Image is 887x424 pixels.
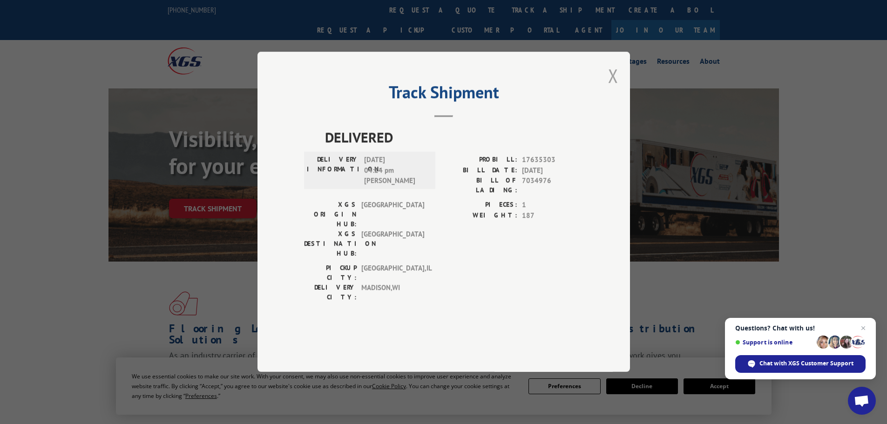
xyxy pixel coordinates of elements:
[759,359,853,368] span: Chat with XGS Customer Support
[848,387,876,415] div: Open chat
[361,200,424,229] span: [GEOGRAPHIC_DATA]
[304,86,583,103] h2: Track Shipment
[304,283,357,303] label: DELIVERY CITY:
[522,200,583,211] span: 1
[304,263,357,283] label: PICKUP CITY:
[522,165,583,176] span: [DATE]
[304,229,357,259] label: XGS DESTINATION HUB:
[522,155,583,166] span: 17635303
[304,200,357,229] label: XGS ORIGIN HUB:
[522,176,583,195] span: 7034976
[361,283,424,303] span: MADISON , WI
[325,127,583,148] span: DELIVERED
[858,323,869,334] span: Close chat
[444,210,517,221] label: WEIGHT:
[364,155,427,187] span: [DATE] 04:24 pm [PERSON_NAME]
[444,155,517,166] label: PROBILL:
[735,355,866,373] div: Chat with XGS Customer Support
[444,200,517,211] label: PIECES:
[735,324,866,332] span: Questions? Chat with us!
[307,155,359,187] label: DELIVERY INFORMATION:
[522,210,583,221] span: 187
[444,165,517,176] label: BILL DATE:
[735,339,813,346] span: Support is online
[361,229,424,259] span: [GEOGRAPHIC_DATA]
[608,63,618,88] button: Close modal
[444,176,517,195] label: BILL OF LADING:
[361,263,424,283] span: [GEOGRAPHIC_DATA] , IL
